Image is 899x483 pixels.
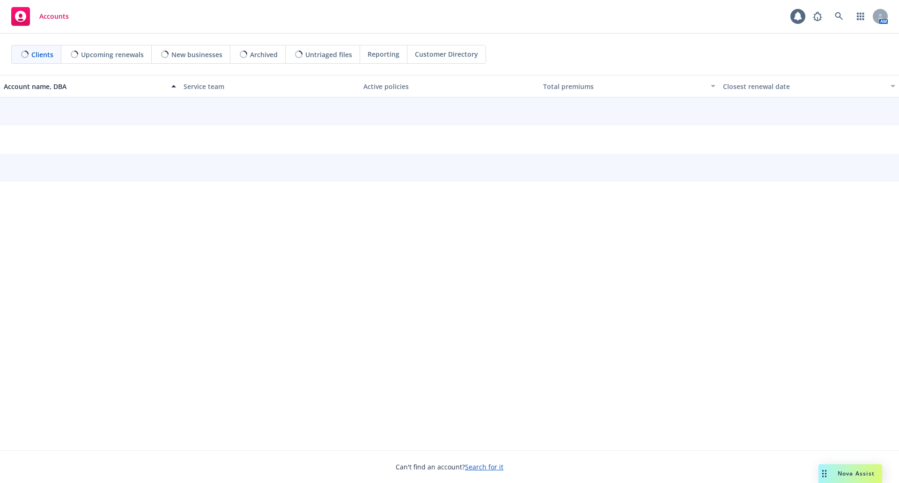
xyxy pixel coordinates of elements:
span: Untriaged files [305,50,352,59]
span: Clients [31,50,53,59]
a: Accounts [7,3,73,30]
span: Accounts [39,13,69,20]
a: Search [830,7,848,26]
button: Service team [180,75,360,97]
div: Account name, DBA [4,82,166,91]
span: Reporting [368,49,399,59]
button: Closest renewal date [719,75,899,97]
div: Service team [184,82,356,91]
div: Closest renewal date [723,82,885,91]
button: Total premiums [539,75,719,97]
span: Archived [250,50,278,59]
div: Active policies [363,82,536,91]
a: Switch app [851,7,870,26]
button: Active policies [360,75,539,97]
a: Report a Bug [808,7,827,26]
span: Can't find an account? [396,462,503,472]
div: Total premiums [543,82,705,91]
div: Drag to move [818,464,830,483]
span: Upcoming renewals [81,50,144,59]
button: Nova Assist [818,464,882,483]
span: Nova Assist [838,469,875,477]
a: Search for it [465,462,503,471]
span: New businesses [171,50,222,59]
span: Customer Directory [415,49,478,59]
